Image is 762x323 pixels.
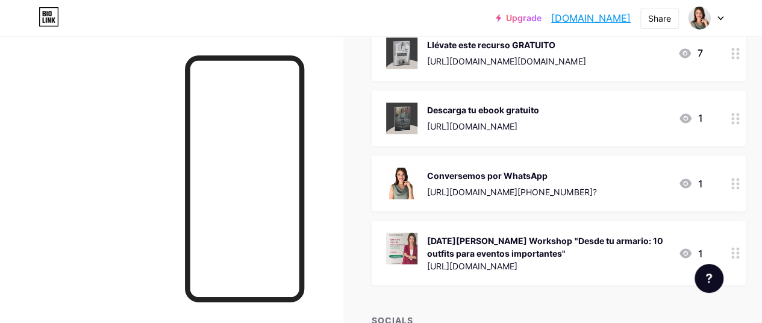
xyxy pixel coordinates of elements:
div: Share [648,12,671,25]
a: Upgrade [496,13,542,23]
div: [URL][DOMAIN_NAME] [427,120,539,133]
img: 7 de junio Workshop "Desde tu armario: 10 outfits para eventos importantes" [386,233,417,264]
div: [URL][DOMAIN_NAME][DOMAIN_NAME] [427,55,586,67]
div: Llévate este recurso GRATUITO [427,39,586,51]
div: 1 [678,111,702,125]
div: Descarga tu ebook gratuito [427,104,539,116]
img: Llévate este recurso GRATUITO [386,37,417,69]
div: [URL][DOMAIN_NAME][PHONE_NUMBER]? [427,185,596,198]
img: Descarga tu ebook gratuito [386,102,417,134]
img: lizanguianoimagen [688,7,711,30]
div: Conversemos por WhatsApp [427,169,596,181]
div: 1 [678,246,702,260]
img: Conversemos por WhatsApp [386,168,417,199]
div: 1 [678,176,702,190]
div: [DATE][PERSON_NAME] Workshop "Desde tu armario: 10 outfits para eventos importantes" [427,234,669,259]
div: 7 [678,46,702,60]
div: [URL][DOMAIN_NAME] [427,259,669,272]
a: [DOMAIN_NAME] [551,11,631,25]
